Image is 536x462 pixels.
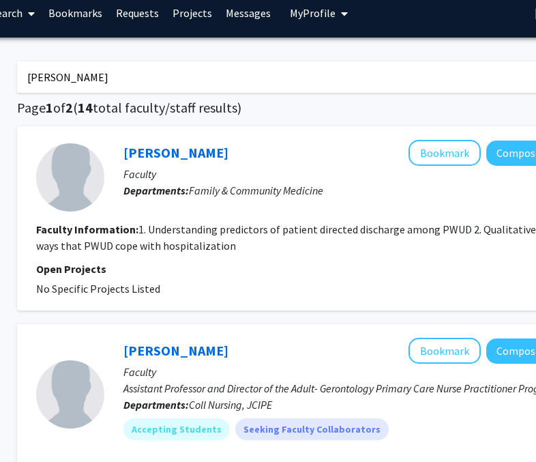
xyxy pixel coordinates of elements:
[10,401,58,452] iframe: Chat
[408,338,481,364] button: Add Sara Stainthorpe to Bookmarks
[189,398,272,412] span: Coll Nursing, JCIPE
[408,140,481,166] button: Add Sara Beachy to Bookmarks
[123,342,228,359] a: [PERSON_NAME]
[123,144,228,161] a: [PERSON_NAME]
[36,222,138,236] b: Faculty Information:
[46,99,53,116] span: 1
[123,398,189,412] b: Departments:
[123,184,189,197] b: Departments:
[235,418,389,440] mat-chip: Seeking Faculty Collaborators
[123,418,230,440] mat-chip: Accepting Students
[36,282,160,295] span: No Specific Projects Listed
[189,184,323,197] span: Family & Community Medicine
[290,6,336,20] span: My Profile
[78,99,93,116] span: 14
[65,99,73,116] span: 2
